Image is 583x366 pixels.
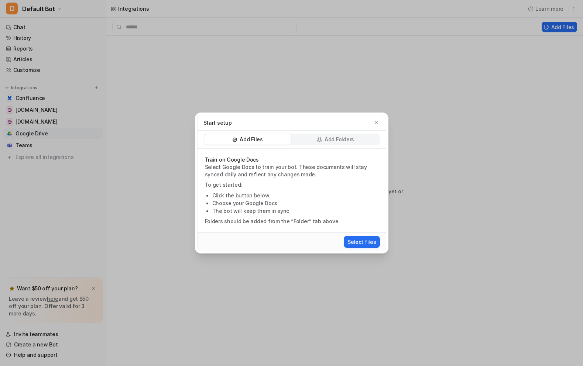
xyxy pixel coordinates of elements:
p: To get started: [205,181,378,189]
p: Folders should be added from the “Folder” tab above. [205,218,378,225]
li: Choose your Google Docs [212,199,378,207]
p: Add Folders [325,136,354,143]
li: Click the button below [212,191,378,199]
p: Add Files [240,136,263,143]
button: Select files [344,236,380,248]
p: Start setup [203,119,232,127]
p: Select Google Docs to train your bot. These documents will stay synced daily and reflect any chan... [205,163,378,178]
p: Train on Google Docs [205,156,378,163]
li: The bot will keep them in sync [212,207,378,215]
